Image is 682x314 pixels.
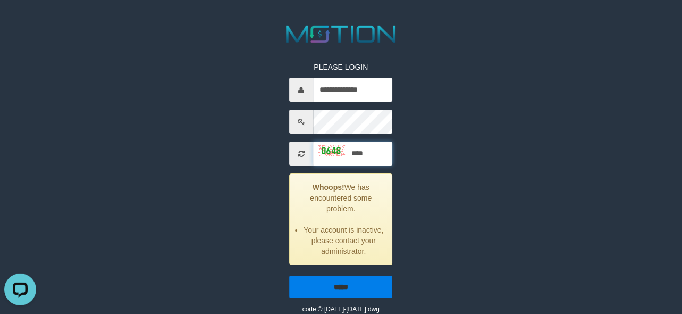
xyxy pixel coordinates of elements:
[313,183,344,192] strong: Whoops!
[319,145,346,156] img: captcha
[281,22,401,46] img: MOTION_logo.png
[304,225,384,257] li: Your account is inactive, please contact your administrator.
[290,173,393,265] div: We has encountered some problem.
[302,305,380,313] small: code © [DATE]-[DATE] dwg
[4,4,36,36] button: Open LiveChat chat widget
[290,62,393,72] p: PLEASE LOGIN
